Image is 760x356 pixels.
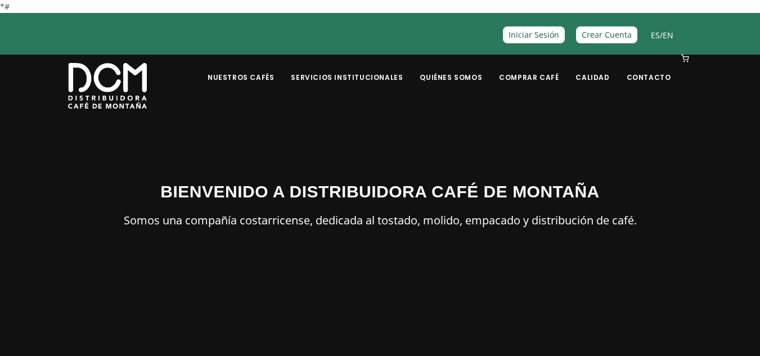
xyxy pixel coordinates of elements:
[413,56,489,82] a: Quiénes Somos
[201,56,281,82] a: Nuestros Cafés
[492,56,565,82] a: Comprar Café
[503,26,565,43] a: Iniciar Sesión
[569,56,616,82] a: Calidad
[576,26,637,43] a: Crear Cuenta
[68,211,692,230] p: Somos una compañía costarricense, dedicada al tostado, molido, empacado y distribución de café.
[284,56,410,82] a: Servicios Institucionales
[68,179,692,204] h3: BIENVENIDO A DISTRIBUIDORA CAFÉ DE MONTAÑA
[651,29,673,42] span: /
[620,56,678,82] a: Contacto
[651,30,660,40] a: ES
[663,30,673,40] a: EN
